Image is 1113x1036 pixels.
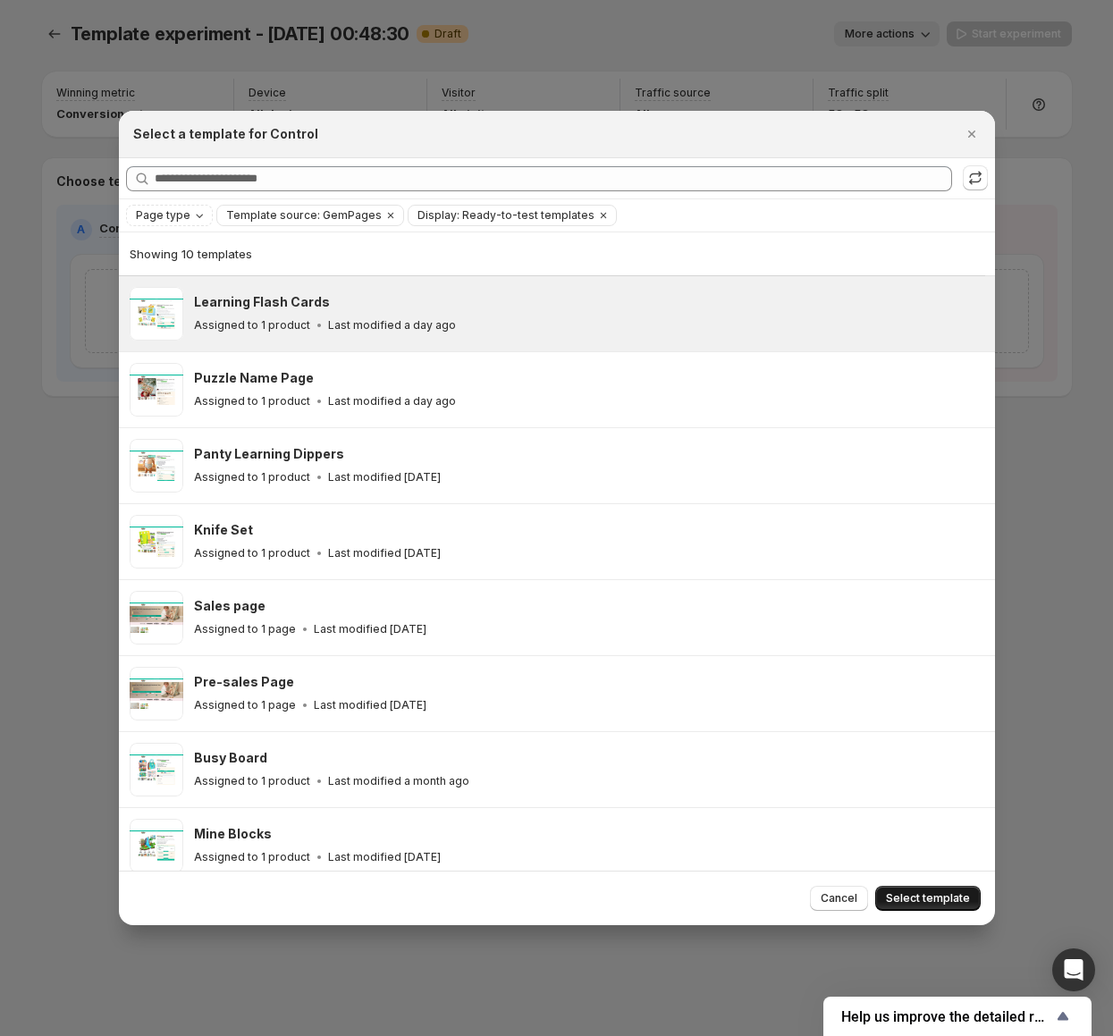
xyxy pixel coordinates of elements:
[328,546,441,560] p: Last modified [DATE]
[194,369,314,387] h3: Puzzle Name Page
[194,546,310,560] p: Assigned to 1 product
[194,597,266,615] h3: Sales page
[194,825,272,843] h3: Mine Blocks
[594,206,612,225] button: Clear
[417,208,594,223] span: Display: Ready-to-test templates
[136,208,190,223] span: Page type
[810,886,868,911] button: Cancel
[314,622,426,636] p: Last modified [DATE]
[133,125,318,143] h2: Select a template for Control
[194,521,253,539] h3: Knife Set
[194,622,296,636] p: Assigned to 1 page
[959,122,984,147] button: Close
[194,673,294,691] h3: Pre-sales Page
[821,891,857,905] span: Cancel
[217,206,382,225] button: Template source: GemPages
[314,698,426,712] p: Last modified [DATE]
[194,394,310,409] p: Assigned to 1 product
[328,318,456,333] p: Last modified a day ago
[1052,948,1095,991] div: Open Intercom Messenger
[226,208,382,223] span: Template source: GemPages
[194,293,330,311] h3: Learning Flash Cards
[130,247,252,261] span: Showing 10 templates
[194,749,267,767] h3: Busy Board
[875,886,981,911] button: Select template
[194,318,310,333] p: Assigned to 1 product
[194,445,344,463] h3: Panty Learning Dippers
[194,470,310,484] p: Assigned to 1 product
[382,206,400,225] button: Clear
[886,891,970,905] span: Select template
[328,394,456,409] p: Last modified a day ago
[841,1006,1074,1027] button: Show survey - Help us improve the detailed report for A/B campaigns
[127,206,212,225] button: Page type
[409,206,594,225] button: Display: Ready-to-test templates
[328,470,441,484] p: Last modified [DATE]
[194,774,310,788] p: Assigned to 1 product
[194,850,310,864] p: Assigned to 1 product
[194,698,296,712] p: Assigned to 1 page
[328,850,441,864] p: Last modified [DATE]
[841,1008,1052,1025] span: Help us improve the detailed report for A/B campaigns
[328,774,469,788] p: Last modified a month ago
